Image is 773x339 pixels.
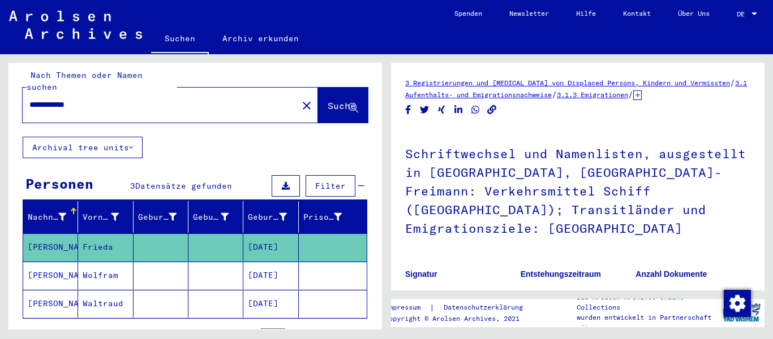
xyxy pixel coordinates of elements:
[552,89,557,99] span: /
[243,201,298,233] mat-header-cell: Geburtsdatum
[300,99,314,112] mat-icon: close
[521,270,601,279] b: Entstehungszeitraum
[138,211,177,223] div: Geburtsname
[134,201,188,233] mat-header-cell: Geburtsname
[521,288,635,300] p: [DATE] - [DATE]
[303,211,342,223] div: Prisoner #
[23,233,78,261] mat-cell: [PERSON_NAME]
[295,94,318,116] button: Clear
[188,201,243,233] mat-header-cell: Geburt‏
[385,302,536,314] div: |
[723,289,750,316] div: Zustimmung ändern
[135,181,232,191] span: Datensätze gefunden
[28,208,80,226] div: Nachname
[248,211,286,223] div: Geburtsdatum
[23,137,143,158] button: Archival tree units
[243,233,298,261] mat-cell: [DATE]
[436,103,448,117] button: Share on Xing
[243,262,298,289] mat-cell: [DATE]
[243,290,298,318] mat-cell: [DATE]
[577,292,718,312] p: Die Arolsen Archives Online-Collections
[405,289,432,298] a: 723014
[138,208,191,226] div: Geburtsname
[405,270,437,279] b: Signatur
[306,175,355,197] button: Filter
[405,128,750,252] h1: Schriftwechsel und Namenlisten, ausgestellt in [GEOGRAPHIC_DATA], [GEOGRAPHIC_DATA]-Freimann: Ver...
[9,11,142,39] img: Arolsen_neg.svg
[83,208,132,226] div: Vorname
[419,103,431,117] button: Share on Twitter
[577,312,718,333] p: wurden entwickelt in Partnerschaft mit
[23,262,78,289] mat-cell: [PERSON_NAME]
[28,211,66,223] div: Nachname
[83,211,118,223] div: Vorname
[635,270,707,279] b: Anzahl Dokumente
[730,77,735,88] span: /
[385,314,536,324] p: Copyright © Arolsen Archives, 2021
[151,25,209,54] a: Suchen
[130,181,135,191] span: 3
[557,90,628,99] a: 3.1.3 Emigrationen
[78,233,133,261] mat-cell: Frieda
[470,103,482,117] button: Share on WhatsApp
[435,302,536,314] a: Datenschutzerklärung
[299,201,367,233] mat-header-cell: Prisoner #
[193,211,229,223] div: Geburt‏
[303,208,356,226] div: Prisoner #
[402,103,414,117] button: Share on Facebook
[724,290,751,317] img: Zustimmung ändern
[193,208,243,226] div: Geburt‏
[209,25,312,52] a: Archiv erkunden
[315,181,346,191] span: Filter
[628,89,633,99] span: /
[23,201,78,233] mat-header-cell: Nachname
[486,103,498,117] button: Copy link
[78,201,133,233] mat-header-cell: Vorname
[405,79,730,87] a: 3 Registrierungen und [MEDICAL_DATA] von Displaced Persons, Kindern und Vermissten
[720,298,763,327] img: yv_logo.png
[737,10,749,18] span: DE
[385,302,430,314] a: Impressum
[78,262,133,289] mat-cell: Wolfram
[635,288,750,300] p: 77
[27,70,143,92] mat-label: Nach Themen oder Namen suchen
[328,100,356,111] span: Suche
[25,173,93,194] div: Personen
[318,88,368,123] button: Suche
[23,290,78,318] mat-cell: [PERSON_NAME]
[248,208,300,226] div: Geburtsdatum
[453,103,465,117] button: Share on LinkedIn
[78,290,133,318] mat-cell: Waltraud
